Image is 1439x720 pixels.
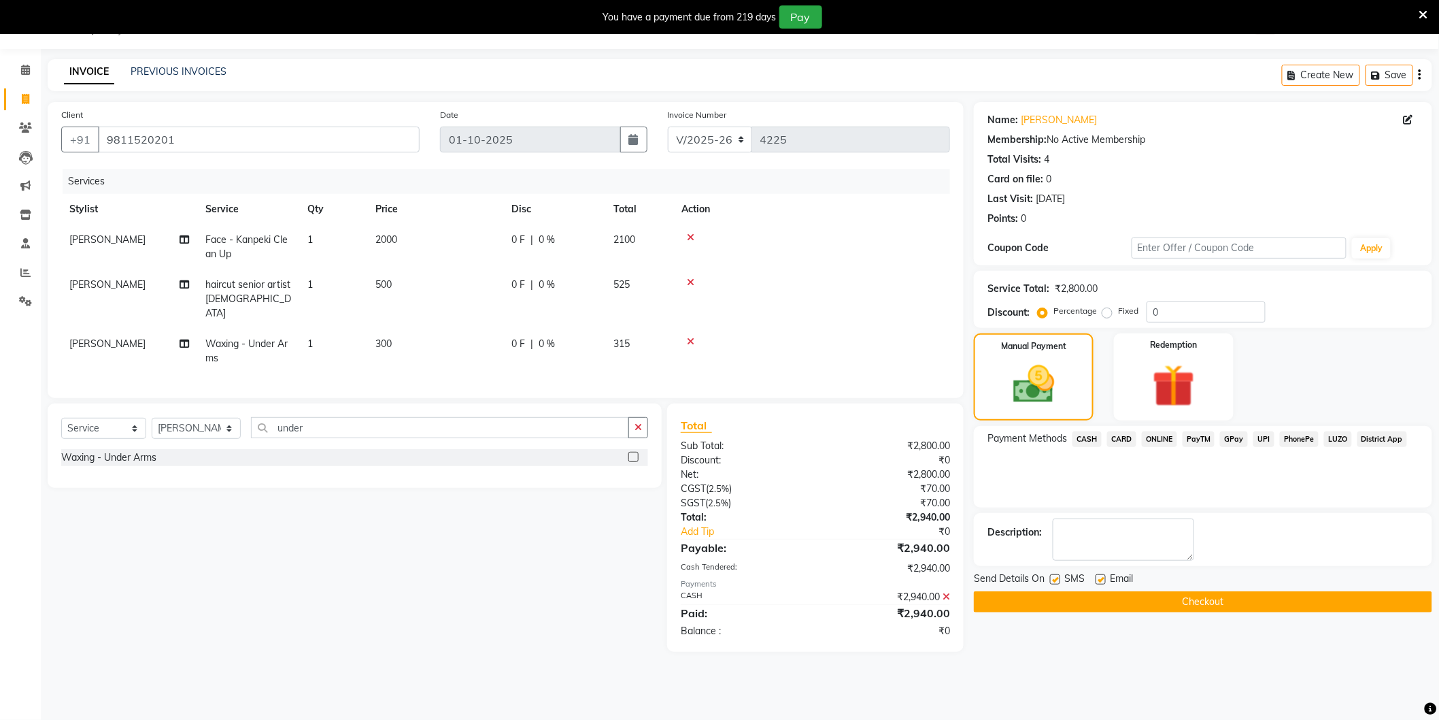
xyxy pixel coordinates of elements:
[1183,431,1215,447] span: PayTM
[299,194,367,225] th: Qty
[1044,152,1049,167] div: 4
[709,483,729,494] span: 2.5%
[671,605,815,621] div: Paid:
[671,590,815,604] div: CASH
[671,468,815,482] div: Net:
[539,233,555,247] span: 0 %
[530,337,533,351] span: |
[987,306,1030,320] div: Discount:
[1064,572,1085,589] span: SMS
[613,233,635,246] span: 2100
[815,482,960,496] div: ₹70.00
[671,624,815,638] div: Balance :
[671,510,815,525] div: Total:
[671,540,815,556] div: Payable:
[987,172,1043,186] div: Card on file:
[98,127,420,152] input: Search by Name/Mobile/Email/Code
[1366,65,1413,86] button: Save
[1132,238,1347,259] input: Enter Offer / Coupon Code
[511,278,525,292] span: 0 F
[681,497,705,509] span: SGST
[1055,282,1098,296] div: ₹2,800.00
[987,525,1042,540] div: Description:
[815,468,960,482] div: ₹2,800.00
[605,194,673,225] th: Total
[987,212,1018,226] div: Points:
[1324,431,1352,447] span: LUZO
[539,278,555,292] span: 0 %
[1021,113,1097,127] a: [PERSON_NAME]
[1142,431,1177,447] span: ONLINE
[671,496,815,510] div: ( )
[681,419,712,433] span: Total
[64,60,114,84] a: INVOICE
[61,109,83,121] label: Client
[668,109,727,121] label: Invoice Number
[440,109,458,121] label: Date
[367,194,503,225] th: Price
[1151,339,1198,351] label: Redemption
[681,578,950,590] div: Payments
[815,439,960,453] div: ₹2,800.00
[671,453,815,468] div: Discount:
[205,233,288,260] span: Face - Kanpeki Clean Up
[987,431,1067,446] span: Payment Methods
[1107,431,1136,447] span: CARD
[1046,172,1051,186] div: 0
[987,192,1033,206] div: Last Visit:
[251,417,629,438] input: Search or Scan
[69,278,146,291] span: [PERSON_NAME]
[307,233,313,246] span: 1
[613,338,630,350] span: 315
[779,5,822,29] button: Pay
[987,152,1041,167] div: Total Visits:
[131,65,226,78] a: PREVIOUS INVOICES
[708,497,728,508] span: 2.5%
[205,338,288,364] span: Waxing - Under Arms
[530,233,533,247] span: |
[205,278,291,319] span: haircut senior artist [DEMOGRAPHIC_DATA]
[987,133,1047,147] div: Membership:
[1352,238,1391,259] button: Apply
[1000,361,1068,408] img: _cash.svg
[840,525,961,539] div: ₹0
[815,496,960,510] div: ₹70.00
[63,169,960,194] div: Services
[671,561,815,576] div: Cash Tendered:
[815,605,960,621] div: ₹2,940.00
[1357,431,1408,447] span: District App
[307,278,313,291] span: 1
[307,338,313,350] span: 1
[815,561,960,576] div: ₹2,940.00
[974,572,1045,589] span: Send Details On
[1021,212,1026,226] div: 0
[671,439,815,453] div: Sub Total:
[375,338,392,350] span: 300
[987,133,1419,147] div: No Active Membership
[1280,431,1319,447] span: PhonePe
[987,113,1018,127] div: Name:
[603,10,777,24] div: You have a payment due from 219 days
[987,282,1049,296] div: Service Total:
[539,337,555,351] span: 0 %
[1220,431,1248,447] span: GPay
[815,510,960,525] div: ₹2,940.00
[69,233,146,246] span: [PERSON_NAME]
[815,624,960,638] div: ₹0
[974,591,1432,612] button: Checkout
[61,194,197,225] th: Stylist
[1139,359,1208,412] img: _gift.svg
[61,127,99,152] button: +91
[1036,192,1065,206] div: [DATE]
[503,194,605,225] th: Disc
[987,241,1131,255] div: Coupon Code
[69,338,146,350] span: [PERSON_NAME]
[1001,340,1066,353] label: Manual Payment
[1118,305,1138,317] label: Fixed
[375,278,392,291] span: 500
[61,451,156,465] div: Waxing - Under Arms
[673,194,950,225] th: Action
[815,590,960,604] div: ₹2,940.00
[815,540,960,556] div: ₹2,940.00
[375,233,397,246] span: 2000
